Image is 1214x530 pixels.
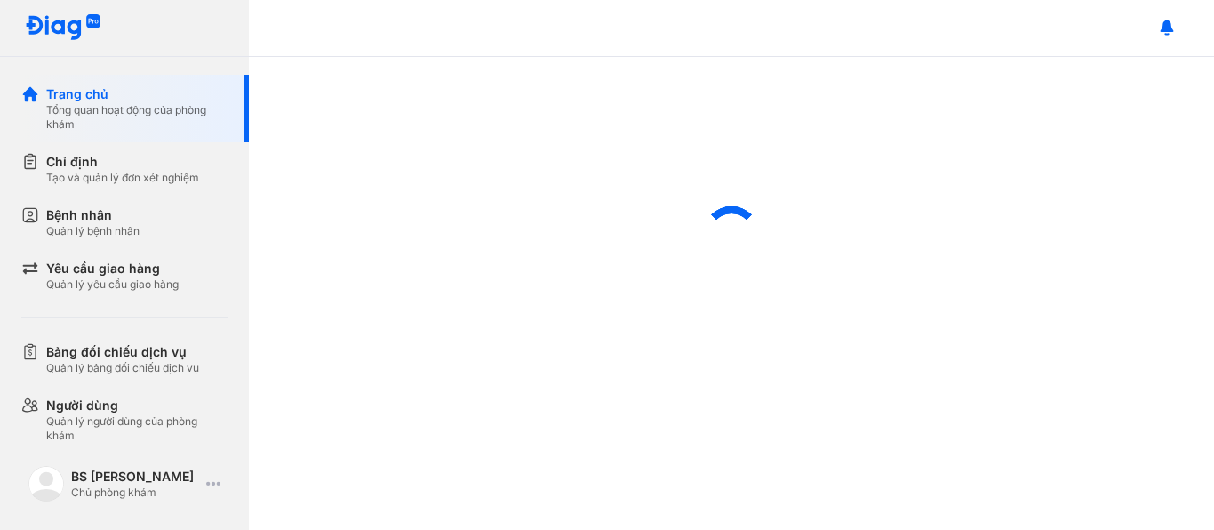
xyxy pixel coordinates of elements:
div: Quản lý người dùng của phòng khám [46,414,228,443]
div: Tạo và quản lý đơn xét nghiệm [46,171,199,185]
img: logo [28,466,64,502]
div: Chủ phòng khám [71,486,199,500]
div: Bệnh nhân [46,206,140,224]
div: Quản lý bệnh nhân [46,224,140,238]
div: Bảng đối chiếu dịch vụ [46,343,199,361]
div: BS [PERSON_NAME] [71,468,199,486]
div: Chỉ định [46,153,199,171]
div: Yêu cầu giao hàng [46,260,179,277]
img: logo [25,14,101,42]
div: Trang chủ [46,85,228,103]
div: Quản lý yêu cầu giao hàng [46,277,179,292]
div: Người dùng [46,397,228,414]
div: Tổng quan hoạt động của phòng khám [46,103,228,132]
div: Quản lý bảng đối chiếu dịch vụ [46,361,199,375]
